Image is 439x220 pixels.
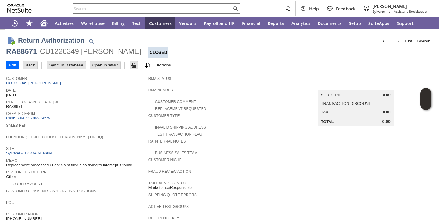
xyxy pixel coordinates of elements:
a: Tax Exempt Status [148,181,186,185]
a: CU1226349 [PERSON_NAME] [6,81,62,85]
span: Activities [55,20,74,26]
span: Documents [318,20,341,26]
span: 0.00 [383,93,390,98]
input: Sync To Database [47,61,86,69]
a: Customer Type [148,114,180,118]
a: Activities [51,17,77,29]
a: Financial [238,17,264,29]
img: add-record.svg [144,62,152,69]
a: RA Internal Notes [148,139,186,144]
span: SuiteApps [368,20,389,26]
input: Back [23,61,37,69]
a: Replacement Requested [155,107,206,111]
a: Recent Records [7,17,22,29]
a: Reports [264,17,288,29]
img: Next [393,37,401,45]
svg: Home [40,20,48,27]
span: Feedback [336,6,355,12]
div: RA88671 [6,47,37,56]
a: Customer Niche [148,158,182,162]
a: Customer Comments / Special Instructions [6,189,96,193]
a: Test Transaction Flag [155,132,202,137]
svg: Recent Records [11,20,18,27]
img: Previous [381,37,388,45]
a: Location (Do Not Choose [PERSON_NAME] or HQ) [6,135,103,139]
a: Fraud Review Action [148,169,191,174]
input: Search [73,5,232,12]
span: Help [309,6,319,12]
span: Sylvane Inc [373,9,390,14]
span: 0.00 [382,119,391,124]
input: Print [130,61,138,69]
a: Analytics [288,17,314,29]
a: Reason For Return [6,170,47,174]
a: Customer Phone [6,212,41,216]
input: Open In WMC [90,61,121,69]
a: Actions [154,63,173,67]
a: Tech [128,17,145,29]
a: Memo [6,158,17,163]
a: Customers [145,17,175,29]
span: Setup [349,20,361,26]
span: - [391,9,393,14]
a: Transaction Discount [321,101,371,106]
a: Documents [314,17,345,29]
span: MarketplaceResponsible [148,185,192,190]
div: CU1226349 [PERSON_NAME] [40,47,141,56]
a: Support [393,17,417,29]
a: Setup [345,17,365,29]
a: Search [415,36,433,46]
span: Payroll and HR [204,20,235,26]
span: Oracle Guided Learning Widget. To move around, please hold and drag [420,99,431,110]
a: Date [6,88,16,93]
svg: Search [232,5,239,12]
a: Sylvane - [DOMAIN_NAME] [6,151,57,155]
a: Tax [321,110,328,114]
a: Site [6,147,14,151]
a: Active Test Groups [148,204,189,209]
a: SuiteApps [365,17,393,29]
span: Reports [268,20,284,26]
a: RMA Number [148,88,173,92]
input: Edit [6,61,19,69]
span: Tech [132,20,142,26]
a: Home [37,17,51,29]
a: RMA Status [148,76,171,81]
span: 0.00 [383,110,390,115]
a: Subtotal [321,93,341,97]
span: [PERSON_NAME] [373,3,428,9]
h1: Return Authorization [18,35,84,45]
span: RA88671 [6,104,23,109]
a: Customer [6,76,27,81]
svg: logo [7,4,32,13]
span: Billing [112,20,125,26]
a: Warehouse [77,17,108,29]
span: Other [6,174,16,179]
div: Closed [148,47,168,58]
span: Assistant Bookkeeper [394,9,428,14]
div: Shortcuts [22,17,37,29]
img: Quick Find [87,37,95,45]
a: Business Sales Team [155,151,198,155]
a: PO # [6,200,14,205]
a: Shipping Quote Errors [148,193,197,197]
a: Payroll and HR [200,17,238,29]
span: Support [397,20,414,26]
span: Replacement processed / Lost claim filed also trying to intercept if found [6,163,132,168]
span: Warehouse [81,20,105,26]
span: Vendors [179,20,196,26]
span: Financial [242,20,260,26]
span: Customers [149,20,172,26]
a: List [403,36,415,46]
a: Sales Rep [6,123,27,128]
iframe: Click here to launch Oracle Guided Learning Help Panel [420,88,431,110]
svg: Shortcuts [26,20,33,27]
span: Analytics [291,20,310,26]
img: Print [130,62,137,69]
a: Customer Comment [155,100,196,104]
span: [DATE] [6,93,19,98]
a: Rtn. [GEOGRAPHIC_DATA]. # [6,100,58,104]
a: Order Amount [13,182,43,186]
a: Billing [108,17,128,29]
a: Created From [6,112,35,116]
